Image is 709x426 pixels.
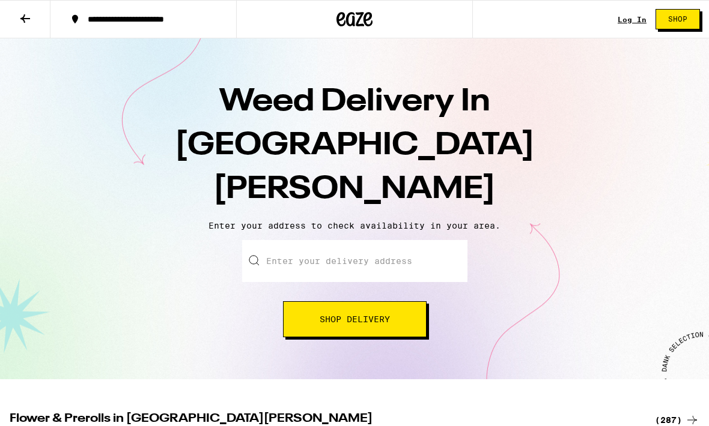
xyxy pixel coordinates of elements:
input: Enter your delivery address [242,240,467,282]
button: Shop Delivery [283,301,427,337]
button: Shop [656,9,700,29]
h1: Weed Delivery In [144,80,565,211]
span: Shop Delivery [320,315,390,323]
p: Enter your address to check availability in your area. [12,221,697,230]
span: Shop [668,16,687,23]
a: Shop [647,9,709,29]
a: Log In [618,16,647,23]
span: [GEOGRAPHIC_DATA][PERSON_NAME] [175,130,535,205]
